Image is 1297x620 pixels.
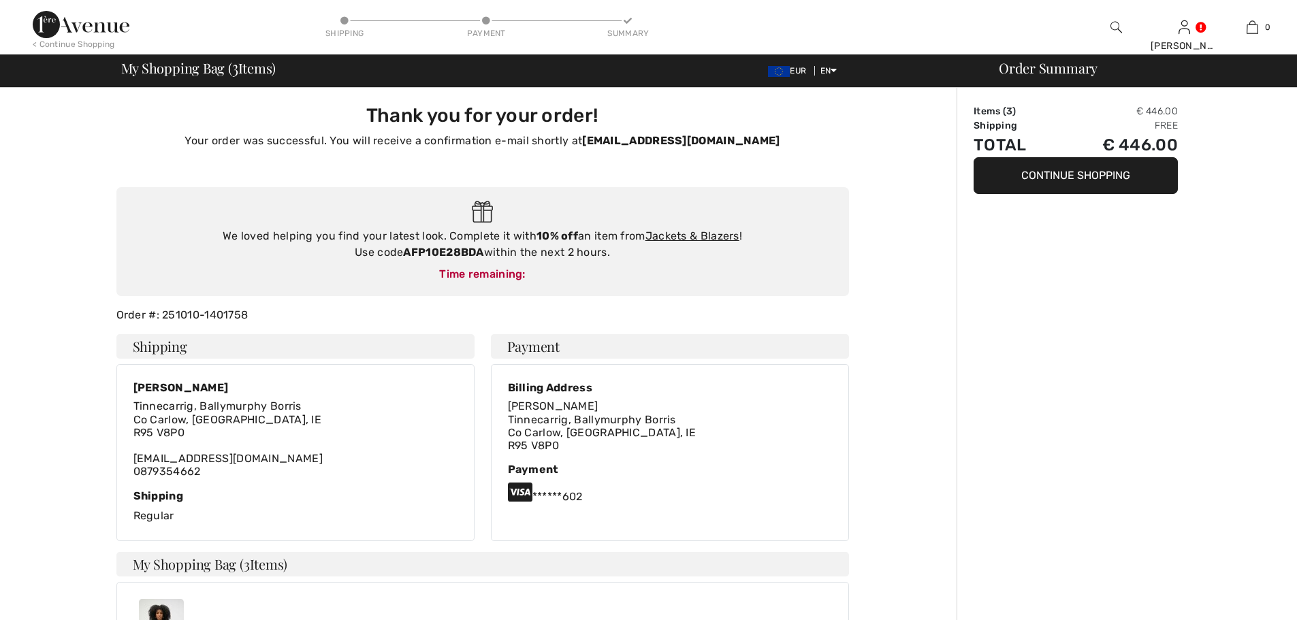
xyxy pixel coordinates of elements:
[133,489,458,502] div: Shipping
[116,552,849,576] h4: My Shopping Bag ( Items)
[125,133,841,149] p: Your order was successful. You will receive a confirmation e-mail shortly at
[125,104,841,127] h3: Thank you for your order!
[974,118,1057,133] td: Shipping
[537,229,578,242] strong: 10% off
[508,463,832,476] div: Payment
[33,11,129,38] img: 1ère Avenue
[133,399,322,438] span: Tinnecarrig, Ballymurphy Borris Co Carlow, [GEOGRAPHIC_DATA], IE R95 V8P0
[133,399,323,478] div: [EMAIL_ADDRESS][DOMAIN_NAME] 0879354662
[244,555,250,573] span: 3
[1219,19,1285,35] a: 0
[1265,21,1270,33] span: 0
[116,334,475,359] h4: Shipping
[820,66,837,76] span: EN
[403,246,483,259] strong: AFP10E28BDA
[645,229,739,242] a: Jackets & Blazers
[33,38,115,50] div: < Continue Shopping
[133,489,458,524] div: Regular
[1057,133,1178,157] td: € 446.00
[108,307,857,323] div: Order #: 251010-1401758
[607,27,648,39] div: Summary
[324,27,365,39] div: Shipping
[982,61,1289,75] div: Order Summary
[508,399,598,412] span: [PERSON_NAME]
[768,66,790,77] img: Euro
[133,381,323,394] div: [PERSON_NAME]
[768,66,812,76] span: EUR
[1006,105,1012,117] span: 3
[1179,19,1190,35] img: My Info
[974,157,1178,194] button: Continue Shopping
[130,228,835,261] div: We loved helping you find your latest look. Complete it with an item from ! Use code within the n...
[974,133,1057,157] td: Total
[232,58,238,76] span: 3
[472,201,493,223] img: Gift.svg
[974,104,1057,118] td: Items ( )
[1179,20,1190,33] a: Sign In
[466,27,507,39] div: Payment
[1057,104,1178,118] td: € 446.00
[1110,19,1122,35] img: search the website
[508,381,696,394] div: Billing Address
[130,266,835,282] div: Time remaining:
[508,413,696,452] span: Tinnecarrig, Ballymurphy Borris Co Carlow, [GEOGRAPHIC_DATA], IE R95 V8P0
[582,134,780,147] strong: [EMAIL_ADDRESS][DOMAIN_NAME]
[1247,19,1258,35] img: My Bag
[121,61,276,75] span: My Shopping Bag ( Items)
[1151,39,1217,53] div: [PERSON_NAME]
[491,334,849,359] h4: Payment
[1057,118,1178,133] td: Free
